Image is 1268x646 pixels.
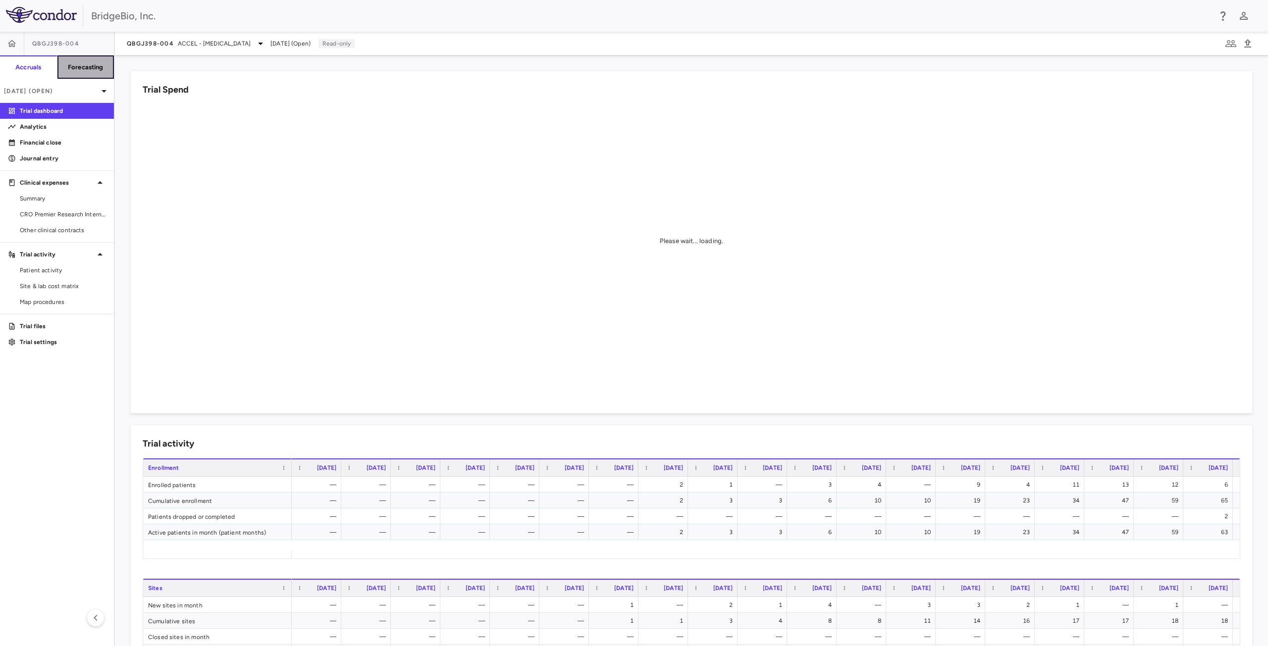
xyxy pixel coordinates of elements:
[746,597,782,613] div: 1
[20,122,106,131] p: Analytics
[697,524,733,540] div: 3
[961,585,980,592] span: [DATE]
[895,508,931,524] div: —
[697,629,733,645] div: —
[32,40,79,48] span: QBGJ398-004
[499,524,534,540] div: —
[515,464,534,471] span: [DATE]
[565,464,584,471] span: [DATE]
[68,63,104,72] h6: Forecasting
[895,493,931,508] div: 10
[20,178,94,187] p: Clinical expenses
[845,477,881,493] div: 4
[994,629,1030,645] div: —
[746,613,782,629] div: 4
[143,629,292,644] div: Closed sites in month
[911,585,931,592] span: [DATE]
[647,493,683,508] div: 2
[994,597,1030,613] div: 2
[1044,524,1079,540] div: 34
[548,629,584,645] div: —
[1109,464,1129,471] span: [DATE]
[20,322,106,331] p: Trial files
[697,613,733,629] div: 3
[499,477,534,493] div: —
[845,524,881,540] div: 10
[548,477,584,493] div: —
[763,585,782,592] span: [DATE]
[598,629,634,645] div: —
[697,597,733,613] div: 2
[20,250,94,259] p: Trial activity
[301,524,336,540] div: —
[143,477,292,492] div: Enrolled patients
[1143,477,1178,493] div: 12
[317,585,336,592] span: [DATE]
[664,464,683,471] span: [DATE]
[466,464,485,471] span: [DATE]
[143,493,292,508] div: Cumulative enrollment
[449,613,485,629] div: —
[713,585,733,592] span: [DATE]
[994,477,1030,493] div: 4
[1044,613,1079,629] div: 17
[148,585,162,592] span: Sites
[945,477,980,493] div: 9
[697,477,733,493] div: 1
[6,7,77,23] img: logo-full-SnFGN8VE.png
[15,63,41,72] h6: Accruals
[143,437,194,450] h6: Trial activity
[1093,629,1129,645] div: —
[845,508,881,524] div: —
[449,629,485,645] div: —
[746,629,782,645] div: —
[697,508,733,524] div: —
[548,597,584,613] div: —
[515,585,534,592] span: [DATE]
[1209,585,1228,592] span: [DATE]
[697,493,733,508] div: 3
[1093,597,1129,613] div: —
[994,613,1030,629] div: 16
[1060,464,1079,471] span: [DATE]
[945,508,980,524] div: —
[143,524,292,540] div: Active patients in month (patient months)
[945,629,980,645] div: —
[796,508,832,524] div: —
[945,524,980,540] div: 19
[598,493,634,508] div: —
[598,508,634,524] div: —
[796,629,832,645] div: —
[270,39,311,48] span: [DATE] (Open)
[845,493,881,508] div: 10
[598,477,634,493] div: —
[449,597,485,613] div: —
[350,597,386,613] div: —
[1093,613,1129,629] div: 17
[647,524,683,540] div: 2
[20,106,106,115] p: Trial dashboard
[20,266,106,275] span: Patient activity
[466,585,485,592] span: [DATE]
[647,597,683,613] div: —
[449,524,485,540] div: —
[746,493,782,508] div: 3
[895,477,931,493] div: —
[400,613,435,629] div: —
[862,585,881,592] span: [DATE]
[647,629,683,645] div: —
[911,464,931,471] span: [DATE]
[127,40,174,48] span: QBGJ398-004
[20,338,106,347] p: Trial settings
[664,585,683,592] span: [DATE]
[20,226,106,235] span: Other clinical contracts
[1192,524,1228,540] div: 63
[1192,629,1228,645] div: —
[746,524,782,540] div: 3
[1192,597,1228,613] div: —
[598,613,634,629] div: 1
[647,508,683,524] div: —
[499,613,534,629] div: —
[143,597,292,612] div: New sites in month
[350,629,386,645] div: —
